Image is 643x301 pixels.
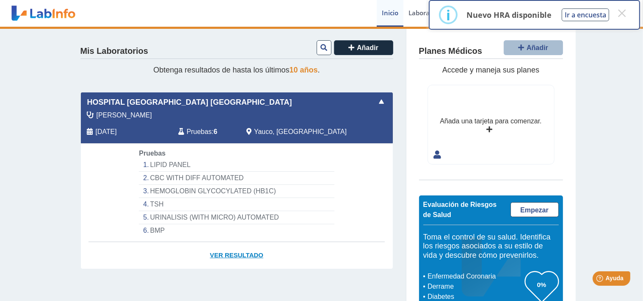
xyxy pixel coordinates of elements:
[511,202,559,217] a: Empezar
[423,233,559,260] h5: Toma el control de su salud. Identifica los riesgos asociados a su estilo de vida y descubre cómo...
[254,127,347,137] span: Yauco, PR
[214,128,218,135] b: 6
[139,185,334,198] li: HEMOGLOBIN GLYCOCYLATED (HB1C)
[81,242,393,269] a: Ver Resultado
[423,201,497,218] span: Evaluación de Riesgos de Salud
[446,7,450,22] div: i
[139,150,166,157] span: Pruebas
[440,116,541,126] div: Añada una tarjeta para comenzar.
[139,159,334,172] li: LIPID PANEL
[357,44,378,51] span: Añadir
[527,44,548,51] span: Añadir
[562,8,609,21] button: Ir a encuesta
[139,211,334,224] li: URINALISIS (WITH MICRO) AUTOMATED
[139,198,334,211] li: TSH
[614,6,629,21] button: Close this dialog
[97,110,152,120] span: Baez Ayala, Edgardo
[466,10,552,20] p: Nuevo HRA disponible
[187,127,212,137] span: Pruebas
[568,268,634,292] iframe: Help widget launcher
[504,40,563,55] button: Añadir
[96,127,117,137] span: 2025-09-12
[139,224,334,237] li: BMP
[172,127,240,137] div: :
[290,66,318,74] span: 10 años
[525,279,559,290] h3: 0%
[87,97,292,108] span: Hospital [GEOGRAPHIC_DATA] [GEOGRAPHIC_DATA]
[153,66,320,74] span: Obtenga resultados de hasta los últimos .
[425,271,525,281] li: Enfermedad Coronaria
[419,46,482,56] h4: Planes Médicos
[425,281,525,292] li: Derrame
[520,206,549,214] span: Empezar
[334,40,393,55] button: Añadir
[139,172,334,185] li: CBC WITH DIFF AUTOMATED
[80,46,148,56] h4: Mis Laboratorios
[442,66,539,74] span: Accede y maneja sus planes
